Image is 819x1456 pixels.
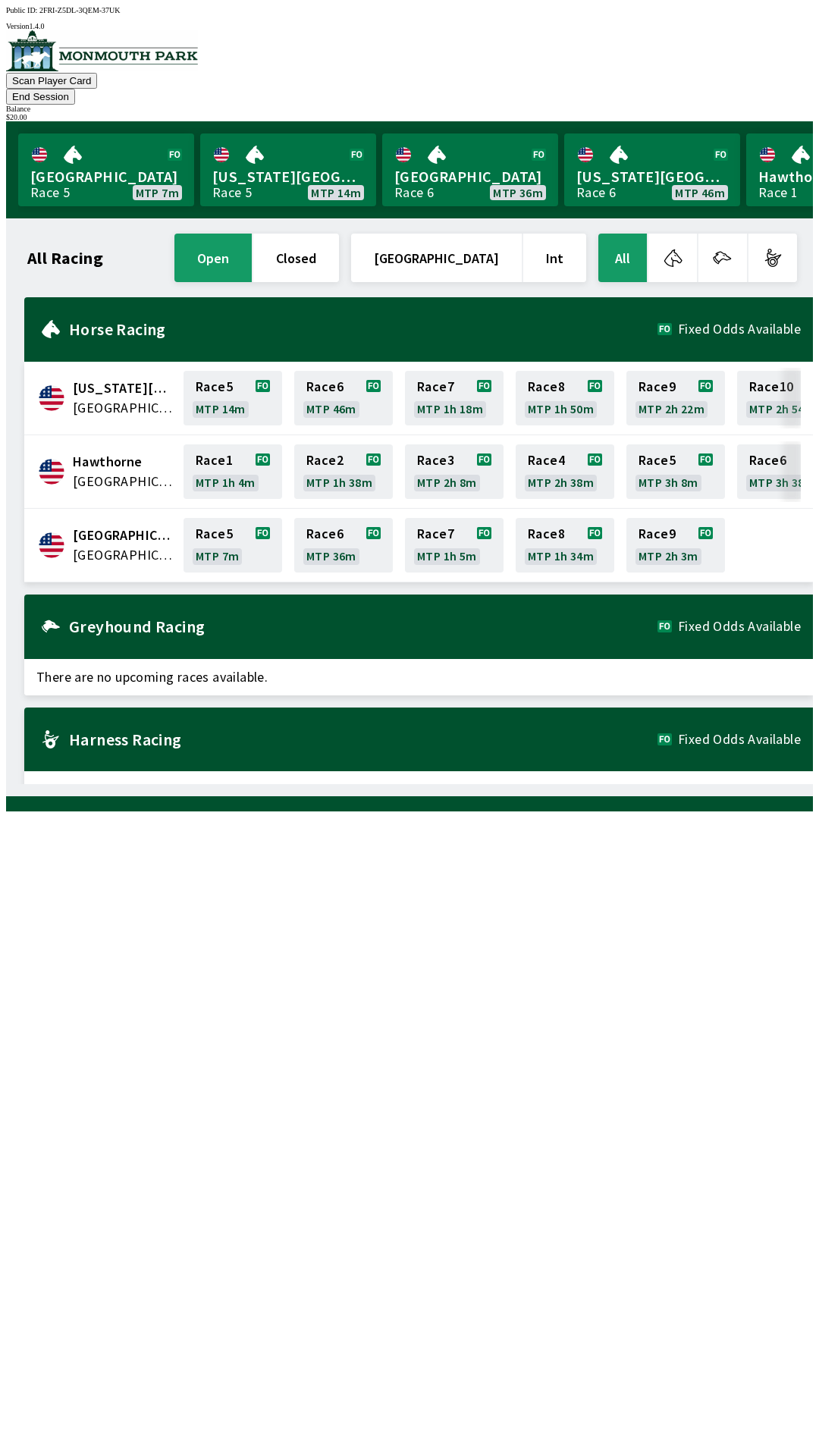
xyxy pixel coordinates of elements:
[73,545,174,565] span: United States
[639,528,676,540] span: Race 9
[212,187,252,199] div: Race 5
[24,659,813,695] span: There are no upcoming races available.
[73,472,174,491] span: United States
[394,167,546,187] span: [GEOGRAPHIC_DATA]
[382,133,558,206] a: [GEOGRAPHIC_DATA]Race 6MTP 36m
[528,403,594,415] span: MTP 1h 50m
[69,323,657,335] h2: Horse Racing
[417,550,477,562] span: MTP 1h 5m
[30,187,70,199] div: Race 5
[196,476,256,488] span: MTP 1h 4m
[528,476,594,488] span: MTP 2h 38m
[516,444,614,499] a: Race4MTP 2h 38m
[758,187,798,199] div: Race 1
[528,528,565,540] span: Race 8
[6,73,97,89] button: Scan Player Card
[136,187,179,199] span: MTP 7m
[576,187,616,199] div: Race 6
[73,378,174,398] span: Delaware Park
[749,454,786,466] span: Race 6
[212,167,364,187] span: [US_STATE][GEOGRAPHIC_DATA]
[200,133,376,206] a: [US_STATE][GEOGRAPHIC_DATA]Race 5MTP 14m
[311,187,361,199] span: MTP 14m
[749,403,815,415] span: MTP 2h 54m
[6,30,198,71] img: venue logo
[253,234,339,282] button: closed
[639,476,698,488] span: MTP 3h 8m
[639,381,676,393] span: Race 9
[351,234,522,282] button: [GEOGRAPHIC_DATA]
[394,187,434,199] div: Race 6
[69,733,657,745] h2: Harness Racing
[73,526,174,545] span: Monmouth Park
[528,381,565,393] span: Race 8
[69,620,657,632] h2: Greyhound Racing
[6,113,813,121] div: $ 20.00
[626,444,725,499] a: Race5MTP 3h 8m
[294,371,393,425] a: Race6MTP 46m
[626,371,725,425] a: Race9MTP 2h 22m
[405,518,504,573] a: Race7MTP 1h 5m
[306,403,356,415] span: MTP 46m
[6,22,813,30] div: Version 1.4.0
[749,381,793,393] span: Race 10
[678,733,801,745] span: Fixed Odds Available
[73,398,174,418] span: United States
[417,403,483,415] span: MTP 1h 18m
[749,476,815,488] span: MTP 3h 38m
[678,323,801,335] span: Fixed Odds Available
[516,371,614,425] a: Race8MTP 1h 50m
[184,371,282,425] a: Race5MTP 14m
[306,381,344,393] span: Race 6
[598,234,647,282] button: All
[306,454,344,466] span: Race 2
[196,381,233,393] span: Race 5
[6,89,75,105] button: End Session
[626,518,725,573] a: Race9MTP 2h 3m
[294,444,393,499] a: Race2MTP 1h 38m
[516,518,614,573] a: Race8MTP 1h 34m
[196,403,246,415] span: MTP 14m
[528,454,565,466] span: Race 4
[675,187,725,199] span: MTP 46m
[30,167,182,187] span: [GEOGRAPHIC_DATA]
[196,528,233,540] span: Race 5
[6,6,813,14] div: Public ID:
[405,444,504,499] a: Race3MTP 2h 8m
[639,550,698,562] span: MTP 2h 3m
[639,403,704,415] span: MTP 2h 22m
[493,187,543,199] span: MTP 36m
[6,105,813,113] div: Balance
[27,252,103,264] h1: All Racing
[18,133,194,206] a: [GEOGRAPHIC_DATA]Race 5MTP 7m
[405,371,504,425] a: Race7MTP 1h 18m
[639,454,676,466] span: Race 5
[306,476,372,488] span: MTP 1h 38m
[564,133,740,206] a: [US_STATE][GEOGRAPHIC_DATA]Race 6MTP 46m
[417,381,454,393] span: Race 7
[174,234,252,282] button: open
[184,518,282,573] a: Race5MTP 7m
[576,167,728,187] span: [US_STATE][GEOGRAPHIC_DATA]
[196,550,239,562] span: MTP 7m
[24,771,813,808] span: There are no upcoming races available.
[678,620,801,632] span: Fixed Odds Available
[417,476,477,488] span: MTP 2h 8m
[184,444,282,499] a: Race1MTP 1h 4m
[417,454,454,466] span: Race 3
[73,452,174,472] span: Hawthorne
[196,454,233,466] span: Race 1
[523,234,586,282] button: Int
[306,550,356,562] span: MTP 36m
[294,518,393,573] a: Race6MTP 36m
[528,550,594,562] span: MTP 1h 34m
[417,528,454,540] span: Race 7
[39,6,121,14] span: 2FRI-Z5DL-3QEM-37UK
[306,528,344,540] span: Race 6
